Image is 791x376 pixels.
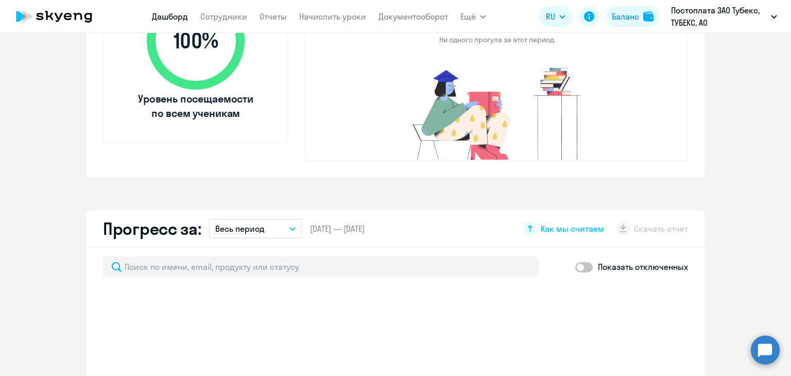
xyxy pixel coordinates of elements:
span: Уровень посещаемости по всем ученикам [136,92,255,121]
h2: Прогресс за: [103,218,201,239]
p: Ни одного прогула за этот период [439,35,554,44]
button: RU [539,6,573,27]
span: RU [546,10,555,23]
a: Документооборот [379,11,448,22]
img: balance [643,11,654,22]
p: Весь период [215,223,265,235]
span: 100 % [136,28,255,53]
a: Отчеты [260,11,287,22]
button: Весь период [209,219,302,238]
span: [DATE] — [DATE] [310,223,365,234]
a: Дашборд [152,11,188,22]
img: no-truants [393,65,600,160]
span: Как мы считаем [541,223,604,234]
button: Ещё [460,6,486,27]
p: Показать отключенных [598,261,688,273]
input: Поиск по имени, email, продукту или статусу [103,257,539,277]
div: Баланс [612,10,639,23]
p: Постоплата ЗАО Тубекс, ТУБЕКС, АО [671,4,767,29]
span: Ещё [460,10,476,23]
button: Балансbalance [606,6,660,27]
a: Начислить уроки [299,11,366,22]
button: Постоплата ЗАО Тубекс, ТУБЕКС, АО [666,4,782,29]
a: Сотрудники [200,11,247,22]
